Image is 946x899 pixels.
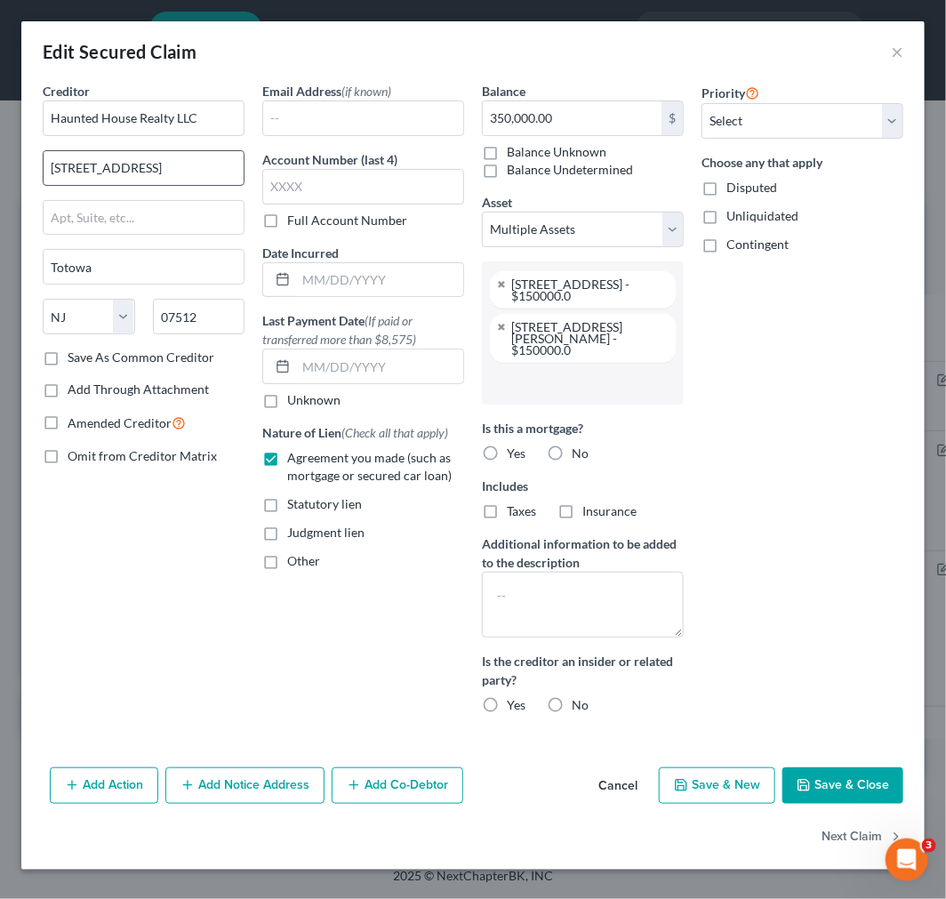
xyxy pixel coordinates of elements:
label: Priority [701,82,759,103]
button: Save & Close [782,767,903,805]
label: Full Account Number [287,212,407,229]
label: Account Number (last 4) [262,150,397,169]
label: Last Payment Date [262,311,464,349]
input: -- [263,101,463,135]
iframe: Intercom live chat [886,839,928,881]
span: Asset [482,195,512,210]
span: (Check all that apply) [341,425,448,440]
input: Enter zip... [153,299,245,334]
input: Search creditor by name... [43,100,245,136]
label: Email Address [262,82,391,100]
label: Includes [482,477,684,495]
input: MM/DD/YYYY [296,263,463,297]
div: Edit Secured Claim [43,39,196,64]
label: Is this a mortgage? [482,419,684,437]
input: Enter address... [44,151,244,185]
button: Save & New [659,767,775,805]
span: Amended Creditor [68,415,172,430]
span: Statutory lien [287,496,362,511]
span: 3 [922,839,936,853]
span: (if known) [341,84,391,99]
label: Balance Unknown [507,143,606,161]
span: Taxes [507,503,536,518]
button: Add Notice Address [165,767,325,805]
label: Nature of Lien [262,423,448,442]
label: Additional information to be added to the description [482,534,684,572]
span: Disputed [726,180,777,195]
span: Other [287,553,320,568]
label: Choose any that apply [701,153,903,172]
span: Creditor [43,84,90,99]
label: Unknown [287,391,341,409]
span: Agreement you made (such as mortgage or secured car loan) [287,450,452,483]
span: Judgment lien [287,525,365,540]
input: MM/DD/YYYY [296,349,463,383]
input: Apt, Suite, etc... [44,201,244,235]
input: 0.00 [483,101,661,135]
label: Date Incurred [262,244,339,262]
button: Cancel [584,769,652,805]
input: XXXX [262,169,464,205]
div: $ [661,101,683,135]
label: Balance Undetermined [507,161,633,179]
label: Save As Common Creditor [68,349,214,366]
span: Omit from Creditor Matrix [68,448,217,463]
label: Add Through Attachment [68,381,209,398]
span: Insurance [582,503,637,518]
span: Yes [507,445,525,461]
button: Add Action [50,767,158,805]
span: No [572,697,589,712]
input: Enter city... [44,250,244,284]
span: Yes [507,697,525,712]
button: Add Co-Debtor [332,767,463,805]
button: Next Claim [822,818,903,855]
button: × [891,41,903,62]
div: [STREET_ADDRESS] - $150000.0 [511,278,662,301]
span: Contingent [726,237,789,252]
span: Unliquidated [726,208,798,223]
span: No [572,445,589,461]
div: [STREET_ADDRESS][PERSON_NAME] - $150000.0 [511,321,662,356]
label: Balance [482,82,525,100]
label: Is the creditor an insider or related party? [482,652,684,689]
